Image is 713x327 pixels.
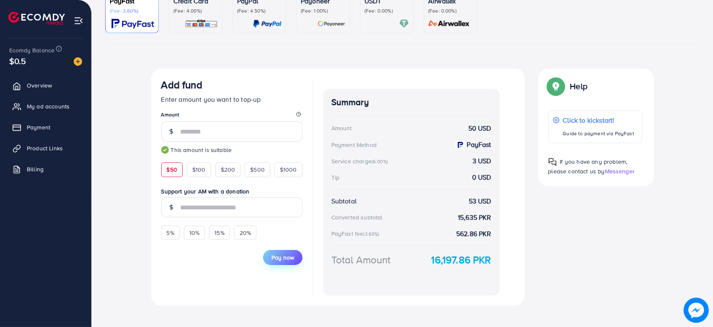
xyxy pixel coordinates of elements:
[111,19,154,28] img: card
[173,8,218,14] p: (Fee: 4.00%)
[253,19,282,28] img: card
[189,229,199,237] span: 10%
[548,157,628,175] span: If you have any problem, please contact us by
[331,213,383,221] div: Converted subtotal
[167,229,174,237] span: 5%
[250,165,265,174] span: $500
[331,124,352,132] div: Amount
[161,187,302,196] label: Support your AM with a donation
[74,57,82,66] img: image
[331,141,377,149] div: Payment Method
[6,140,85,157] a: Product Links
[27,165,44,173] span: Billing
[548,79,563,94] img: Popup guide
[9,55,26,67] span: $0.5
[431,252,491,267] strong: 16,197.86 PKR
[563,129,634,139] p: Guide to payment via PayFast
[331,229,382,238] div: PayFast fee
[301,8,345,14] p: (Fee: 1.00%)
[6,98,85,115] a: My ad accounts
[161,79,202,91] h3: Add fund
[27,123,50,131] span: Payment
[331,157,390,165] div: Service charge
[605,167,635,175] span: Messenger
[27,102,70,111] span: My ad accounts
[263,250,302,265] button: Pay now
[363,231,379,237] small: (3.60%)
[548,158,557,166] img: Popup guide
[331,173,339,182] div: Tip
[364,8,409,14] p: (Fee: 0.00%)
[6,119,85,136] a: Payment
[372,158,388,165] small: (6.00%)
[455,140,465,149] img: payment
[192,165,206,174] span: $100
[468,124,491,133] strong: 50 USD
[9,46,54,54] span: Ecomdy Balance
[467,140,491,149] strong: PayFast
[456,229,491,239] strong: 562.86 PKR
[167,165,177,174] span: $50
[27,81,52,90] span: Overview
[221,165,235,174] span: $200
[271,253,294,262] span: Pay now
[318,19,345,28] img: card
[426,19,473,28] img: card
[472,173,491,182] strong: 0 USD
[237,8,282,14] p: (Fee: 4.50%)
[428,8,473,14] p: (Fee: 0.00%)
[6,161,85,178] a: Billing
[331,97,491,108] h4: Summary
[161,146,302,154] small: This amount is suitable
[6,77,85,94] a: Overview
[74,16,83,26] img: menu
[331,252,391,267] div: Total Amount
[161,111,302,121] legend: Amount
[570,81,588,91] p: Help
[185,19,218,28] img: card
[214,229,224,237] span: 15%
[685,299,708,322] img: image
[27,144,63,152] span: Product Links
[8,12,65,25] img: logo
[473,156,491,166] strong: 3 USD
[399,19,409,28] img: card
[563,115,634,125] p: Click to kickstart!
[240,229,251,237] span: 20%
[331,196,356,206] div: Subtotal
[280,165,297,174] span: $1000
[161,94,302,104] p: Enter amount you want to top-up
[161,146,169,154] img: guide
[458,213,491,222] strong: 15,635 PKR
[110,8,154,14] p: (Fee: 3.60%)
[469,196,491,206] strong: 53 USD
